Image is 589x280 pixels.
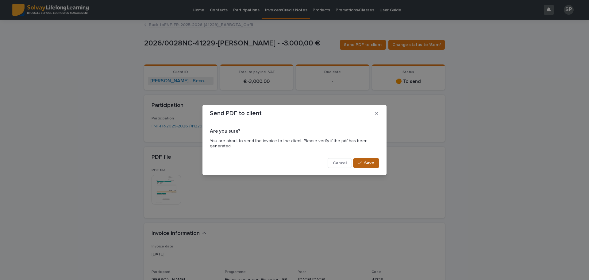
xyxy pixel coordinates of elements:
[333,161,347,165] span: Cancel
[210,128,379,134] h2: Are you sure?
[364,161,374,165] span: Save
[210,138,379,149] p: You are about to send the invoice to the client. Please verify if the pdf has been generated.
[210,110,262,117] p: Send PDF to client
[328,158,352,168] button: Cancel
[353,158,379,168] button: Save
